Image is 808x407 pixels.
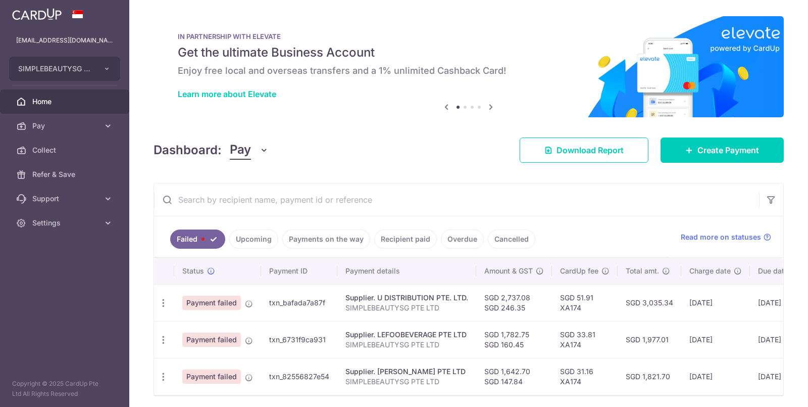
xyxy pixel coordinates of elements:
[345,330,468,340] div: Supplier. LEFOOBEVERAGE PTE LTD
[282,230,370,249] a: Payments on the way
[552,358,618,395] td: SGD 31.16 XA174
[681,232,771,242] a: Read more on statuses
[552,321,618,358] td: SGD 33.81 XA174
[32,218,99,228] span: Settings
[626,266,659,276] span: Total amt.
[170,230,225,249] a: Failed
[32,97,99,107] span: Home
[182,296,241,310] span: Payment failed
[345,377,468,387] p: SIMPLEBEAUTYSG PTE LTD
[618,284,681,321] td: SGD 3,035.34
[178,32,760,40] p: IN PARTNERSHIP WITH ELEVATE
[484,266,533,276] span: Amount & GST
[681,284,750,321] td: [DATE]
[182,370,241,384] span: Payment failed
[229,230,278,249] a: Upcoming
[16,35,113,46] p: [EMAIL_ADDRESS][DOMAIN_NAME]
[182,266,204,276] span: Status
[178,89,276,99] a: Learn more about Elevate
[345,340,468,350] p: SIMPLEBEAUTYSG PTE LTD
[261,358,337,395] td: txn_82556827e54
[345,303,468,313] p: SIMPLEBEAUTYSG PTE LTD
[758,266,788,276] span: Due date
[697,144,759,156] span: Create Payment
[32,169,99,179] span: Refer & Save
[557,144,624,156] span: Download Report
[488,230,535,249] a: Cancelled
[560,266,598,276] span: CardUp fee
[261,321,337,358] td: txn_6731f9ca931
[230,141,269,160] button: Pay
[345,293,468,303] div: Supplier. U DISTRIBUTION PTE. LTD.
[689,266,731,276] span: Charge date
[154,16,784,117] img: Renovation banner
[750,321,807,358] td: [DATE]
[32,121,99,131] span: Pay
[681,232,761,242] span: Read more on statuses
[374,230,437,249] a: Recipient paid
[32,194,99,204] span: Support
[520,138,648,163] a: Download Report
[261,258,337,284] th: Payment ID
[182,333,241,347] span: Payment failed
[178,44,760,61] h5: Get the ultimate Business Account
[661,138,784,163] a: Create Payment
[750,284,807,321] td: [DATE]
[476,284,552,321] td: SGD 2,737.08 SGD 246.35
[12,8,62,20] img: CardUp
[345,367,468,377] div: Supplier. [PERSON_NAME] PTE LTD
[32,145,99,155] span: Collect
[681,358,750,395] td: [DATE]
[552,284,618,321] td: SGD 51.91 XA174
[618,358,681,395] td: SGD 1,821.70
[476,358,552,395] td: SGD 1,642.70 SGD 147.84
[750,358,807,395] td: [DATE]
[230,141,251,160] span: Pay
[154,141,222,159] h4: Dashboard:
[337,258,476,284] th: Payment details
[618,321,681,358] td: SGD 1,977.01
[261,284,337,321] td: txn_bafada7a87f
[441,230,484,249] a: Overdue
[18,64,93,74] span: SIMPLEBEAUTYSG PTE. LTD.
[154,184,759,216] input: Search by recipient name, payment id or reference
[9,57,120,81] button: SIMPLEBEAUTYSG PTE. LTD.
[476,321,552,358] td: SGD 1,782.75 SGD 160.45
[178,65,760,77] h6: Enjoy free local and overseas transfers and a 1% unlimited Cashback Card!
[681,321,750,358] td: [DATE]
